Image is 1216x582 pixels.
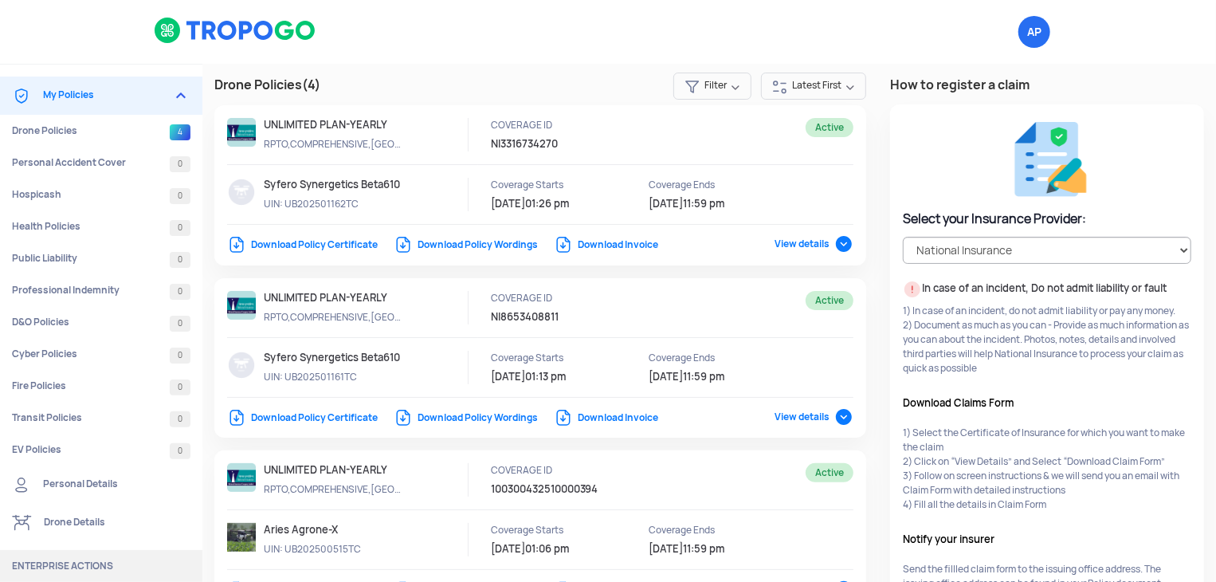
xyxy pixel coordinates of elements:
[1005,117,1089,202] img: ic_fill_claim_form%201.png
[491,351,634,365] p: Coverage Starts
[649,351,792,365] p: Coverage Ends
[491,542,525,556] span: [DATE]
[491,482,658,497] p: 100300432510000394
[903,210,1191,229] h4: Select your Insurance Provider:
[170,220,190,236] span: 0
[264,137,407,151] p: RPTO,COMPREHENSIVE,TP
[12,513,32,533] img: ic_Drone%20details.svg
[170,348,190,364] span: 0
[554,238,658,251] a: Download Invoice
[170,379,190,395] span: 0
[683,542,724,556] span: 11:59 pm
[525,370,566,383] span: 01:13 pm
[1018,16,1050,48] span: AKULA PAVAN KUMAR
[554,411,658,424] a: Download Invoice
[214,76,866,96] h3: Drone Policies (4)
[170,188,190,204] span: 0
[683,370,724,383] span: 11:59 pm
[491,118,634,132] p: COVERAGE ID
[264,310,407,324] p: RPTO,COMPREHENSIVE,TP
[227,118,256,147] img: ic_nationallogo.png
[264,118,407,132] p: UNLIMITED PLAN-YEARLY
[806,463,853,482] span: Active
[649,197,683,210] span: [DATE]
[806,291,853,310] span: Active
[525,542,569,556] span: 01:06 pm
[491,137,658,151] p: NI3316734270
[264,178,407,192] p: Syfero Synergetics Beta610
[491,197,525,210] span: [DATE]
[227,411,378,424] a: Download Policy Certificate
[227,463,256,492] img: ic_nationallogo.png
[170,156,190,172] span: 0
[903,426,1191,512] p: 1) Select the Certificate of Insurance for which you want to make the claim 2) Click on “View Det...
[264,482,407,497] p: RPTO,COMPREHENSIVE,TP
[903,280,922,299] img: ic_alert.svg
[491,197,634,211] p: 26/9/2025 01:26 pm
[903,280,1191,299] p: In case of an incident, Do not admit liability or fault
[170,443,190,459] span: 0
[264,197,407,211] p: UB202501162TC
[903,531,1147,549] span: Notify your insurer
[227,351,256,379] img: placeholder_drone.jpg
[491,463,634,478] p: COVERAGE ID
[649,523,792,537] p: Coverage Ends
[170,316,190,332] span: 0
[775,238,853,250] span: View details
[264,542,407,556] p: UB202500515TC
[12,475,31,494] img: ic_Personal%20details.svg
[170,284,190,300] span: 0
[903,395,1147,412] span: Download Claims Form
[227,291,256,320] img: ic_nationallogo.png
[170,124,190,140] span: 4
[491,291,634,305] p: COVERAGE ID
[649,178,792,192] p: Coverage Ends
[170,411,190,427] span: 0
[775,411,853,423] span: View details
[525,197,569,210] span: 01:26 pm
[12,86,31,105] img: ic_Coverages.svg
[673,73,751,100] span: Filter
[806,118,853,137] span: Active
[903,304,1191,376] p: 1) In case of an incident, do not admit liability or pay any money. 2) Document as much as you ca...
[683,197,724,210] span: 11:59 pm
[649,370,792,384] p: 25/9/2026 11:59 pm
[264,351,407,365] p: Syfero Synergetics Beta610
[491,310,658,324] p: NI8653408811
[649,197,792,211] p: 25/9/2026 11:59 pm
[227,178,256,206] img: placeholder_drone.jpg
[649,370,683,383] span: [DATE]
[491,370,525,383] span: [DATE]
[491,370,634,384] p: 26/9/2025 01:13 pm
[264,463,407,478] p: UNLIMITED PLAN-YEARLY
[491,523,634,537] p: Coverage Starts
[761,73,866,100] span: Latest First
[394,411,538,424] a: Download Policy Wordings
[264,370,407,384] p: UB202501161TC
[491,178,634,192] p: Coverage Starts
[491,542,634,556] p: 25/9/2025 01:06 pm
[649,542,792,556] p: 24/9/2026 11:59 pm
[394,238,538,251] a: Download Policy Wordings
[227,523,256,552] img: agronex.png
[154,17,317,44] img: logoHeader.svg
[227,238,378,251] a: Download Policy Certificate
[264,523,407,537] p: Aries Agrone-X
[170,252,190,268] span: 0
[890,76,1204,95] h3: How to register a claim
[649,542,683,556] span: [DATE]
[264,291,407,305] p: UNLIMITED PLAN-YEARLY
[171,86,190,105] img: expand_more.png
